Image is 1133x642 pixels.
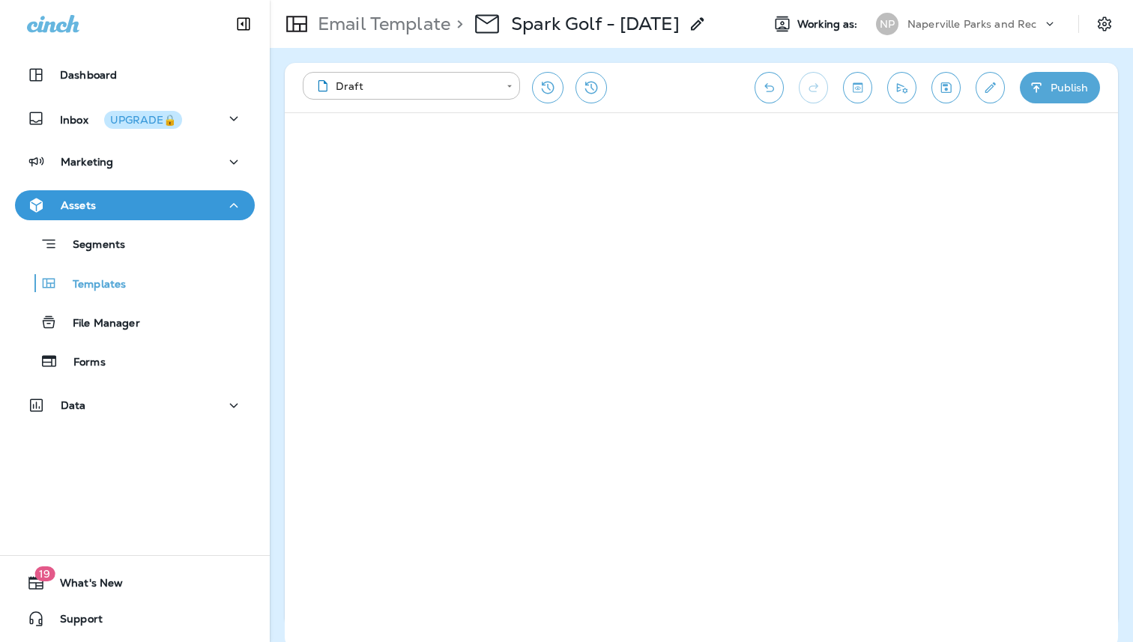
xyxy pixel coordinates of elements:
span: 19 [34,566,55,581]
button: 19What's New [15,568,255,598]
p: Email Template [312,13,450,35]
p: File Manager [58,317,140,331]
p: Spark Golf - [DATE] [511,13,680,35]
button: Settings [1091,10,1118,37]
span: Support [45,613,103,631]
button: Segments [15,228,255,260]
p: Naperville Parks and Rec [907,18,1036,30]
p: Assets [61,199,96,211]
button: Marketing [15,147,255,177]
button: Publish [1020,72,1100,103]
div: NP [876,13,898,35]
button: Dashboard [15,60,255,90]
button: Templates [15,267,255,299]
p: Templates [58,278,126,292]
p: Forms [58,356,106,370]
button: Data [15,390,255,420]
p: Data [61,399,86,411]
button: InboxUPGRADE🔒 [15,103,255,133]
button: View Changelog [575,72,607,103]
button: Toggle preview [843,72,872,103]
p: > [450,13,463,35]
button: Forms [15,345,255,377]
button: UPGRADE🔒 [104,111,182,129]
button: Send test email [887,72,916,103]
button: Undo [755,72,784,103]
button: Edit details [976,72,1005,103]
span: What's New [45,577,123,595]
button: Support [15,604,255,634]
div: UPGRADE🔒 [110,115,176,125]
p: Marketing [61,156,113,168]
p: Segments [58,238,125,253]
button: Restore from previous version [532,72,564,103]
div: Draft [313,79,496,94]
button: Save [931,72,961,103]
p: Inbox [60,111,182,127]
button: Collapse Sidebar [223,9,265,39]
span: Working as: [797,18,861,31]
button: File Manager [15,306,255,338]
p: Dashboard [60,69,117,81]
div: Spark Golf - 8/19/25 [511,13,680,35]
button: Assets [15,190,255,220]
